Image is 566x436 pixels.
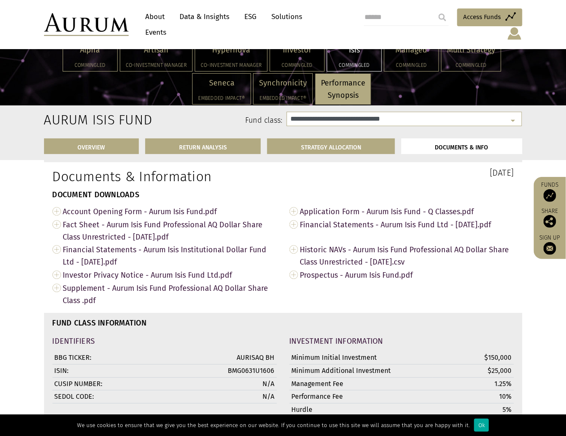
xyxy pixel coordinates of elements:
[141,9,169,25] a: About
[276,63,319,68] h5: Commingled
[196,390,277,403] td: N/A
[141,25,167,40] a: Events
[69,44,112,56] p: Alpha
[63,218,277,243] span: Fact Sheet - Aurum Isis Fund Professional AQ Dollar Share Class Unrestricted - [DATE].pdf
[196,377,277,390] td: N/A
[52,351,196,364] td: BBG TICKER:
[544,189,556,202] img: Access Funds
[300,205,514,218] span: Application Form - Aurum Isis Fund - Q Classes.pdf
[198,77,245,89] p: Seneca
[300,243,514,268] span: Historic NAVs - Aurum Isis Fund Professional AQ Dollar Share Class Unrestricted - [DATE].csv
[52,390,196,403] td: SEDOL CODE:
[240,9,261,25] a: ESG
[538,234,562,255] a: Sign up
[196,351,277,364] td: AURISAQ BH
[126,63,187,68] h5: Co-investment Manager
[259,96,307,101] h5: Embedded Impact®
[63,243,277,268] span: Financial Statements - Aurum Isis Institutional Dollar Fund Ltd - [DATE].pdf
[464,12,501,22] span: Access Funds
[390,63,433,68] h5: Commingled
[63,205,277,218] span: Account Opening Form - Aurum Isis Fund.pdf
[69,63,112,68] h5: Commingled
[44,138,139,154] a: OVERVIEW
[544,242,556,255] img: Sign up to our newsletter
[290,377,433,390] td: Management Fee
[390,44,433,56] p: Managed
[52,190,140,199] strong: DOCUMENT DOWNLOADS
[198,96,245,101] h5: Embedded Impact®
[447,63,495,68] h5: Commingled
[267,138,395,154] a: STRATEGY ALLOCATION
[52,364,196,377] td: ISIN:
[201,44,262,56] p: Hypernova
[290,351,433,364] td: Minimum Initial Investment
[290,337,514,345] h4: INVESTMENT INFORMATION
[474,419,489,432] div: Ok
[433,403,514,416] td: 5%
[507,26,522,41] img: account-icon.svg
[300,218,514,231] span: Financial Statements - Aurum Isis Fund Ltd - [DATE].pdf
[290,168,514,177] h3: [DATE]
[433,364,514,377] td: $25,000
[538,181,562,202] a: Funds
[290,403,433,416] td: Hurdle
[434,9,451,26] input: Submit
[44,13,129,36] img: Aurum
[52,168,277,185] h1: Documents & Information
[63,281,277,307] span: Supplement - Aurum Isis Fund Professional AQ Dollar Share Class .pdf
[300,268,514,281] span: Prospectus - Aurum Isis Fund.pdf
[196,364,277,377] td: BMG0631U1606
[52,318,147,328] strong: FUND CLASS INFORMATION
[52,377,196,390] td: CUSIP NUMBER:
[333,63,376,68] h5: Commingled
[290,364,433,377] td: Minimum Additional Investment
[433,377,514,390] td: 1.25%
[145,138,261,154] a: RETURN ANALYSIS
[544,215,556,228] img: Share this post
[290,390,433,403] td: Performance Fee
[201,63,262,68] h5: Co-investment Manager
[63,268,277,281] span: Investor Privacy Notice - Aurum Isis Fund Ltd.pdf
[457,8,522,26] a: Access Funds
[447,44,495,56] p: Multi Strategy
[538,208,562,228] div: Share
[259,77,307,89] p: Synchronicity
[268,9,307,25] a: Solutions
[433,351,514,364] td: $150,000
[176,9,234,25] a: Data & Insights
[433,390,514,403] td: 10%
[276,44,319,56] p: Investor
[126,44,187,56] p: Artisan
[321,77,365,102] p: Performance Synopsis
[52,337,277,345] h4: IDENTIFIERS
[44,112,113,128] h2: Aurum Isis Fund
[126,115,283,126] label: Fund class:
[333,44,376,56] p: Isis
